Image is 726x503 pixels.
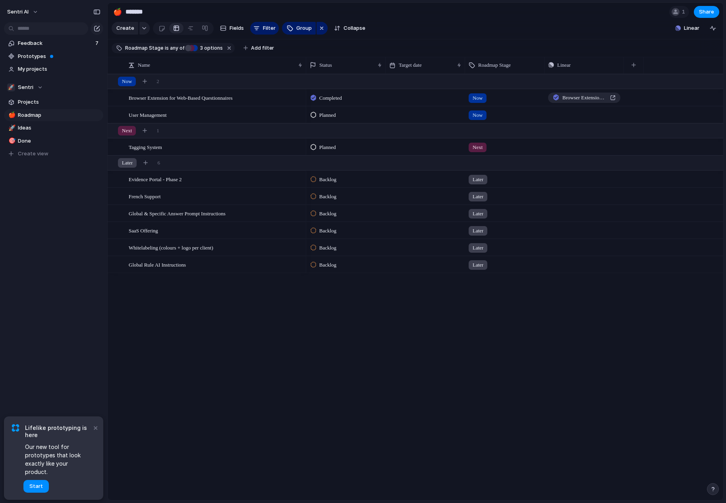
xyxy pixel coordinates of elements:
[319,94,342,102] span: Completed
[684,24,699,32] span: Linear
[198,45,204,51] span: 3
[319,143,336,151] span: Planned
[18,39,93,47] span: Feedback
[319,227,336,235] span: Backlog
[129,226,158,235] span: SaaS Offering
[185,44,224,52] button: 3 options
[473,111,483,119] span: Now
[111,6,124,18] button: 🍎
[548,93,620,103] a: Browser Extension for Web-Based Questionnaires
[18,83,33,91] span: Sentri
[478,61,511,69] span: Roadmap Stage
[129,192,161,201] span: French Support
[473,210,483,218] span: Later
[4,122,103,134] a: 🚀Ideas
[129,260,186,269] span: Global Rule AI Instructions
[25,443,91,476] span: Our new tool for prototypes that look exactly like your product.
[230,24,244,32] span: Fields
[129,243,213,252] span: Whitelabeling (colours + logo per client)
[122,77,132,85] span: Now
[18,65,100,73] span: My projects
[165,44,169,52] span: is
[7,111,15,119] button: 🍎
[156,77,159,85] span: 2
[116,24,134,32] span: Create
[18,98,100,106] span: Projects
[156,127,159,135] span: 1
[296,24,312,32] span: Group
[4,6,42,18] button: Sentri AI
[8,136,14,145] div: 🎯
[4,148,103,160] button: Create view
[672,22,703,34] button: Linear
[282,22,316,35] button: Group
[4,109,103,121] a: 🍎Roadmap
[122,159,133,167] span: Later
[4,96,103,108] a: Projects
[319,193,336,201] span: Backlog
[112,22,138,35] button: Create
[331,22,369,35] button: Collapse
[129,174,182,184] span: Evidence Portal - Phase 2
[694,6,719,18] button: Share
[7,137,15,145] button: 🎯
[562,94,607,102] span: Browser Extension for Web-Based Questionnaires
[169,44,184,52] span: any of
[23,480,49,493] button: Start
[399,61,422,69] span: Target date
[319,176,336,184] span: Backlog
[344,24,365,32] span: Collapse
[7,124,15,132] button: 🚀
[319,61,332,69] span: Status
[29,482,43,490] span: Start
[319,261,336,269] span: Backlog
[18,137,100,145] span: Done
[473,227,483,235] span: Later
[699,8,714,16] span: Share
[25,424,91,439] span: Lifelike prototyping is here
[122,127,132,135] span: Next
[473,193,483,201] span: Later
[250,22,279,35] button: Filter
[129,142,162,151] span: Tagging System
[239,43,279,54] button: Add filter
[18,111,100,119] span: Roadmap
[4,63,103,75] a: My projects
[4,81,103,93] button: 🚀Sentri
[8,124,14,133] div: 🚀
[8,110,14,120] div: 🍎
[682,8,687,16] span: 1
[95,39,100,47] span: 7
[18,52,100,60] span: Prototypes
[263,24,276,32] span: Filter
[319,244,336,252] span: Backlog
[129,93,233,102] span: Browser Extension for Web-Based Questionnaires
[4,50,103,62] a: Prototypes
[7,83,15,91] div: 🚀
[138,61,150,69] span: Name
[473,244,483,252] span: Later
[125,44,163,52] span: Roadmap Stage
[163,44,186,52] button: isany of
[129,209,226,218] span: Global & Specific Answer Prompt Instructions
[198,44,223,52] span: options
[217,22,247,35] button: Fields
[319,111,336,119] span: Planned
[157,159,160,167] span: 6
[473,176,483,184] span: Later
[18,124,100,132] span: Ideas
[129,110,167,119] span: User Management
[18,150,48,158] span: Create view
[4,135,103,147] div: 🎯Done
[91,423,100,432] button: Dismiss
[473,143,483,151] span: Next
[4,37,103,49] a: Feedback7
[473,94,483,102] span: Now
[473,261,483,269] span: Later
[557,61,571,69] span: Linear
[113,6,122,17] div: 🍎
[7,8,29,16] span: Sentri AI
[319,210,336,218] span: Backlog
